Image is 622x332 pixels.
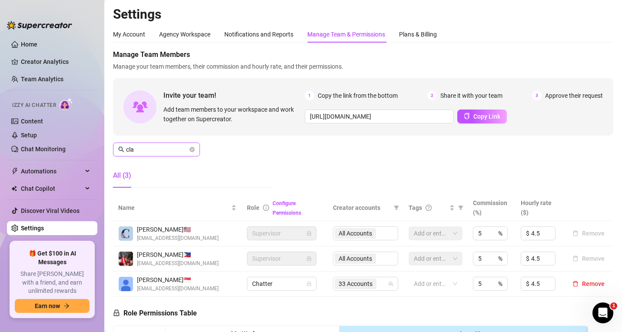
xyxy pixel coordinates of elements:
img: Richard Clark Beate [119,277,133,291]
span: team [388,281,393,286]
span: arrow-right [63,303,70,309]
span: 33 Accounts [335,279,376,289]
a: Home [21,41,37,48]
span: Chat Copilot [21,182,83,196]
th: Name [113,195,242,221]
span: Supervisor [252,227,311,240]
span: Share [PERSON_NAME] with a friend, and earn unlimited rewards [15,270,90,295]
img: Caylie Clarke [119,226,133,241]
a: Settings [21,225,44,232]
img: logo-BBDzfeDw.svg [7,21,72,30]
div: Plans & Billing [399,30,437,39]
span: Copy Link [473,113,500,120]
span: search [118,146,124,153]
span: Izzy AI Chatter [12,101,56,110]
span: lock [113,309,120,316]
span: filter [458,205,463,210]
a: Content [21,118,43,125]
span: Manage your team members, their commission and hourly rate, and their permissions. [113,62,613,71]
span: lock [306,231,312,236]
button: Earn nowarrow-right [15,299,90,313]
span: [EMAIL_ADDRESS][DOMAIN_NAME] [137,234,219,242]
span: Remove [582,280,605,287]
a: Team Analytics [21,76,63,83]
span: delete [572,281,579,287]
span: Invite your team! [163,90,305,101]
span: [PERSON_NAME] 🇵🇭 [137,250,219,259]
span: [EMAIL_ADDRESS][DOMAIN_NAME] [137,259,219,268]
span: Tags [409,203,422,212]
div: All (3) [113,170,131,181]
div: Manage Team & Permissions [307,30,385,39]
span: Approve their request [545,91,603,100]
iframe: Intercom live chat [592,302,613,323]
a: Creator Analytics [21,55,90,69]
span: Creator accounts [333,203,390,212]
button: Remove [569,279,608,289]
span: lock [306,281,312,286]
span: Copy the link from the bottom [318,91,398,100]
button: Remove [569,228,608,239]
span: question-circle [426,205,432,211]
th: Commission (%) [468,195,516,221]
a: Setup [21,132,37,139]
h5: Role Permissions Table [113,308,197,319]
span: Name [118,203,230,212]
img: AI Chatter [60,98,73,110]
span: filter [394,205,399,210]
div: My Account [113,30,145,39]
span: Automations [21,164,83,178]
h2: Settings [113,6,613,23]
span: Chatter [252,277,311,290]
button: Remove [569,253,608,264]
button: Copy Link [457,110,507,123]
div: Notifications and Reports [224,30,293,39]
span: 1 [305,91,314,100]
span: lock [306,256,312,261]
span: 🎁 Get $100 in AI Messages [15,249,90,266]
span: 33 Accounts [339,279,373,289]
span: Supervisor [252,252,311,265]
span: [PERSON_NAME] 🇺🇸 [137,225,219,234]
span: filter [456,201,465,214]
span: 2 [427,91,437,100]
a: Configure Permissions [273,200,301,216]
a: Chat Monitoring [21,146,66,153]
span: Earn now [35,302,60,309]
th: Hourly rate ($) [516,195,564,221]
span: 3 [532,91,542,100]
span: Manage Team Members [113,50,613,60]
span: copy [464,113,470,119]
span: 1 [610,302,617,309]
button: close-circle [190,147,195,152]
span: Add team members to your workspace and work together on Supercreator. [163,105,301,124]
a: Discover Viral Videos [21,207,80,214]
span: [PERSON_NAME] 🇸🇬 [137,275,219,285]
span: [EMAIL_ADDRESS][DOMAIN_NAME] [137,285,219,293]
span: filter [392,201,401,214]
input: Search members [126,145,188,154]
img: Chat Copilot [11,186,17,192]
span: thunderbolt [11,168,18,175]
span: info-circle [263,205,269,211]
span: Share it with your team [440,91,502,100]
span: Role [247,204,259,211]
img: Clarice Solis [119,252,133,266]
div: Agency Workspace [159,30,210,39]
